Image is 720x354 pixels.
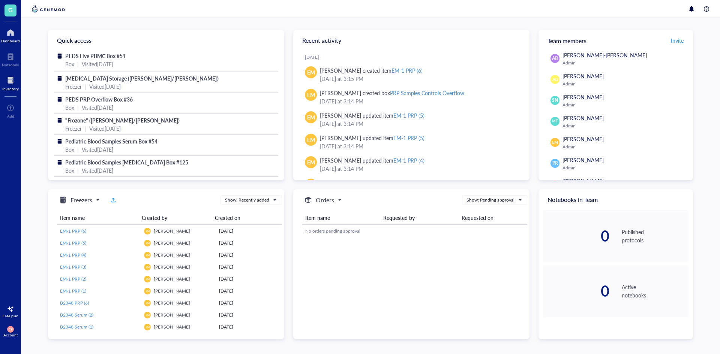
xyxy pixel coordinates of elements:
[65,103,74,112] div: Box
[320,134,424,142] div: [PERSON_NAME] updated item
[82,145,113,154] div: Visited [DATE]
[320,89,464,97] div: [PERSON_NAME] created box
[65,166,74,175] div: Box
[307,158,315,166] span: EM
[145,230,149,233] span: EM
[219,252,279,258] div: [DATE]
[552,55,558,62] span: AB
[154,312,190,318] span: [PERSON_NAME]
[562,114,604,122] span: [PERSON_NAME]
[552,139,558,145] span: EM
[65,60,74,68] div: Box
[77,60,79,68] div: |
[670,34,684,46] a: Invite
[307,113,315,121] span: EM
[562,81,685,87] div: Admin
[60,252,138,258] a: EM-1 PRP (4)
[60,264,86,270] span: EM-1 PRP (3)
[65,117,180,124] span: "Frozone" ([PERSON_NAME]/[PERSON_NAME])
[145,314,149,317] span: EM
[60,288,138,294] a: EM-1 PRP (1)
[145,290,149,293] span: EM
[538,189,693,210] div: Notebooks in Team
[219,300,279,306] div: [DATE]
[60,264,138,270] a: EM-1 PRP (3)
[60,228,86,234] span: EM-1 PRP (6)
[7,114,14,118] div: Add
[320,156,424,164] div: [PERSON_NAME] updated item
[299,153,523,176] a: EM[PERSON_NAME] updated itemEM-1 PRP (4)[DATE] at 3:14 PM
[543,229,610,243] div: 0
[562,156,604,164] span: [PERSON_NAME]
[320,164,517,173] div: [DATE] at 3:14 PM
[60,324,138,330] a: B2348 Serum (1)
[60,312,138,318] a: B2348 Serum (2)
[305,54,523,60] div: [DATE]
[562,165,685,171] div: Admin
[85,82,86,91] div: |
[60,276,138,282] a: EM-1 PRP (2)
[65,137,157,145] span: Pediatric Blood Samples Serum Box #54
[459,211,527,225] th: Requested on
[320,75,517,83] div: [DATE] at 3:15 PM
[145,254,149,257] span: EM
[391,67,423,74] div: EM-1 PRP (6)
[219,312,279,318] div: [DATE]
[562,93,604,101] span: [PERSON_NAME]
[212,211,276,225] th: Created on
[145,242,149,245] span: EM
[299,108,523,131] a: EM[PERSON_NAME] updated itemEM-1 PRP (5)[DATE] at 3:14 PM
[225,197,269,203] div: Show: Recently added
[85,124,86,133] div: |
[1,39,20,43] div: Dashboard
[154,276,190,282] span: [PERSON_NAME]
[393,112,424,119] div: EM-1 PRP (5)
[307,91,315,99] span: EM
[543,284,610,299] div: 0
[9,327,12,331] span: CB
[552,76,558,83] span: AG
[77,103,79,112] div: |
[562,123,685,129] div: Admin
[154,228,190,234] span: [PERSON_NAME]
[82,103,113,112] div: Visited [DATE]
[60,324,93,330] span: B2348 Serum (1)
[307,68,315,76] span: EM
[60,252,86,258] span: EM-1 PRP (4)
[139,211,212,225] th: Created by
[562,60,685,66] div: Admin
[145,326,149,329] span: EM
[299,86,523,108] a: EM[PERSON_NAME] created boxPRP Samples Controls Overflow[DATE] at 3:14 PM
[89,82,121,91] div: Visited [DATE]
[393,134,424,142] div: EM-1 PRP (5)
[307,136,315,144] span: EM
[82,60,113,68] div: Visited [DATE]
[154,288,190,294] span: [PERSON_NAME]
[145,302,149,305] span: EM
[219,264,279,270] div: [DATE]
[60,312,93,318] span: B2348 Serum (2)
[562,72,604,80] span: [PERSON_NAME]
[320,66,423,75] div: [PERSON_NAME] created item
[65,158,188,166] span: Pediatric Blood Samples [MEDICAL_DATA] Box #125
[562,135,604,143] span: [PERSON_NAME]
[89,124,121,133] div: Visited [DATE]
[60,276,86,282] span: EM-1 PRP (2)
[302,211,380,225] th: Item name
[65,52,126,60] span: PEDS Live PBMC Box #51
[65,82,82,91] div: Freezer
[671,37,684,44] span: Invite
[145,278,149,281] span: EM
[82,166,113,175] div: Visited [DATE]
[466,197,514,203] div: Show: Pending approval
[393,157,424,164] div: EM-1 PRP (4)
[154,300,190,306] span: [PERSON_NAME]
[77,166,79,175] div: |
[145,266,149,269] span: EM
[60,228,138,235] a: EM-1 PRP (6)
[320,97,517,105] div: [DATE] at 3:14 PM
[2,51,19,67] a: Notebook
[562,102,685,108] div: Admin
[299,63,523,86] a: EM[PERSON_NAME] created itemEM-1 PRP (6)[DATE] at 3:15 PM
[65,96,133,103] span: PEDS PRP Overflow Box #36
